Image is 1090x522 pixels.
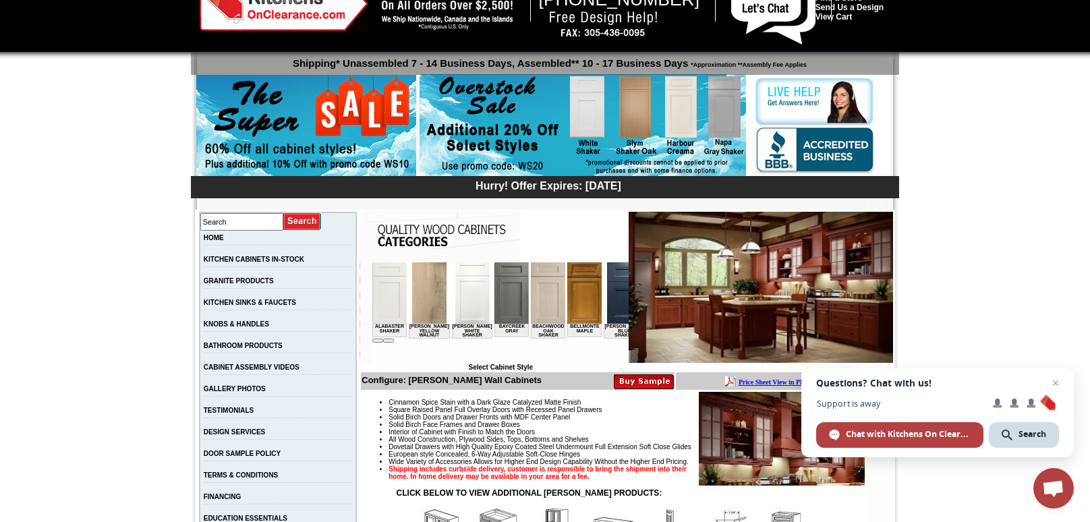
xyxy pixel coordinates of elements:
a: KITCHEN CABINETS IN-STOCK [204,256,304,263]
a: KITCHEN SINKS & FAUCETS [204,299,296,306]
a: TERMS & CONDITIONS [204,471,279,479]
b: Select Cabinet Style [468,364,533,371]
strong: Shipping includes curbside delivery, customer is responsible to bring the shipment into their hom... [389,465,687,480]
a: Price Sheet View in PDF Format [16,2,109,13]
span: Square Raised Panel Full Overlay Doors with Recessed Panel Drawers [389,406,602,413]
img: Product Image [699,392,865,486]
p: Shipping* Unassembled 7 - 14 Business Days, Assembled** 10 - 17 Business Days [198,51,899,69]
span: Solid Birch Face Frames and Drawer Boxes [389,421,520,428]
a: HOME [204,234,224,241]
a: DESIGN SERVICES [204,428,266,436]
span: Questions? Chat with us! [816,378,1059,388]
iframe: Browser incompatible [372,262,629,364]
div: Search [989,422,1059,448]
span: Solid Birch Doors and Drawer Fronts with MDF Center Panel [389,413,570,421]
b: Configure: [PERSON_NAME] Wall Cabinets [362,375,542,385]
div: Chat with Kitchens On Clearance [816,422,983,448]
input: Submit [283,212,322,231]
span: European style Concealed, 6-Way Adjustable Soft-Close Hinges [389,451,580,458]
a: EDUCATION ESSENTIALS [204,515,287,522]
img: pdf.png [2,3,13,14]
a: FINANCING [204,493,241,500]
a: View Cart [815,12,852,22]
span: Chat with Kitchens On Clearance [846,428,971,440]
a: DOOR SAMPLE POLICY [204,450,281,457]
div: Hurry! Offer Expires: [DATE] [198,178,899,192]
span: Search [1019,428,1046,440]
a: Send Us a Design [815,3,884,12]
a: KNOBS & HANDLES [204,320,269,328]
span: Close chat [1048,375,1064,391]
span: All Wood Construction, Plywood Sides, Tops, Bottoms and Shelves [389,436,588,443]
a: BATHROOM PRODUCTS [204,342,283,349]
span: Dovetail Drawers with High Quality Epoxy Coated Steel Undermount Full Extension Soft Close Glides [389,443,691,451]
img: Catalina Glaze [629,212,893,363]
a: CABINET ASSEMBLY VIDEOS [204,364,299,371]
span: Interior of Cabinet with Finish to Match the Doors [389,428,535,436]
a: GALLERY PHOTOS [204,385,266,393]
a: GRANITE PRODUCTS [204,277,274,285]
a: TESTIMONIALS [204,407,254,414]
div: Open chat [1033,468,1074,509]
span: Cinnamon Spice Stain with a Dark Glaze Catalyzed Matte Finish [389,399,581,406]
b: Price Sheet View in PDF Format [16,5,109,13]
td: [PERSON_NAME] Blue Shaker [231,61,272,76]
span: Support is away [816,399,983,409]
span: Wide Variety of Accessories Allows for Higher End Design Capability Without the Higher End Pricing. [389,458,688,465]
span: *Approximation **Assembly Fee Applies [688,58,807,68]
strong: CLICK BELOW TO VIEW ADDITIONAL [PERSON_NAME] PRODUCTS: [397,488,662,498]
